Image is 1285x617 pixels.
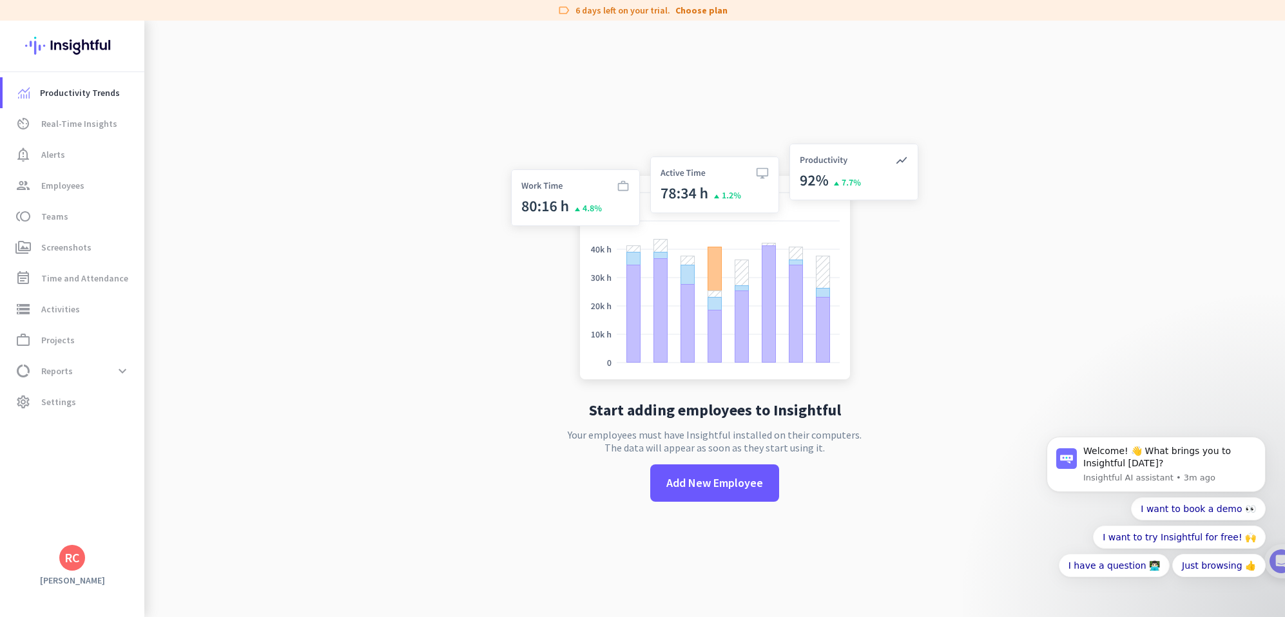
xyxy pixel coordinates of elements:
[15,178,31,193] i: group
[675,4,728,17] a: Choose plan
[15,209,31,224] i: toll
[3,263,144,294] a: event_noteTime and Attendance
[3,356,144,386] a: data_usageReportsexpand_more
[41,209,68,224] span: Teams
[41,240,92,255] span: Screenshots
[3,386,144,417] a: settingsSettings
[3,108,144,139] a: av_timerReal-Time Insights
[3,294,144,325] a: storageActivities
[3,325,144,356] a: work_outlineProjects
[41,332,75,348] span: Projects
[1027,337,1285,611] iframe: Intercom notifications message
[3,77,144,108] a: menu-itemProductivity Trends
[15,301,31,317] i: storage
[666,475,763,491] span: Add New Employee
[15,394,31,410] i: settings
[41,178,84,193] span: Employees
[15,240,31,255] i: perm_media
[15,363,31,379] i: data_usage
[41,116,117,131] span: Real-Time Insights
[589,403,841,418] h2: Start adding employees to Insightful
[40,85,120,100] span: Productivity Trends
[557,4,570,17] i: label
[41,301,80,317] span: Activities
[3,201,144,232] a: tollTeams
[3,139,144,170] a: notification_importantAlerts
[41,271,128,286] span: Time and Attendance
[501,136,928,392] img: no-search-results
[15,271,31,286] i: event_note
[25,21,119,71] img: Insightful logo
[650,464,779,502] button: Add New Employee
[41,394,76,410] span: Settings
[3,232,144,263] a: perm_mediaScreenshots
[15,147,31,162] i: notification_important
[568,428,862,454] p: Your employees must have Insightful installed on their computers. The data will appear as soon as...
[41,147,65,162] span: Alerts
[18,87,30,99] img: menu-item
[111,359,134,383] button: expand_more
[64,551,80,564] div: RC
[15,332,31,348] i: work_outline
[15,116,31,131] i: av_timer
[41,363,73,379] span: Reports
[3,170,144,201] a: groupEmployees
